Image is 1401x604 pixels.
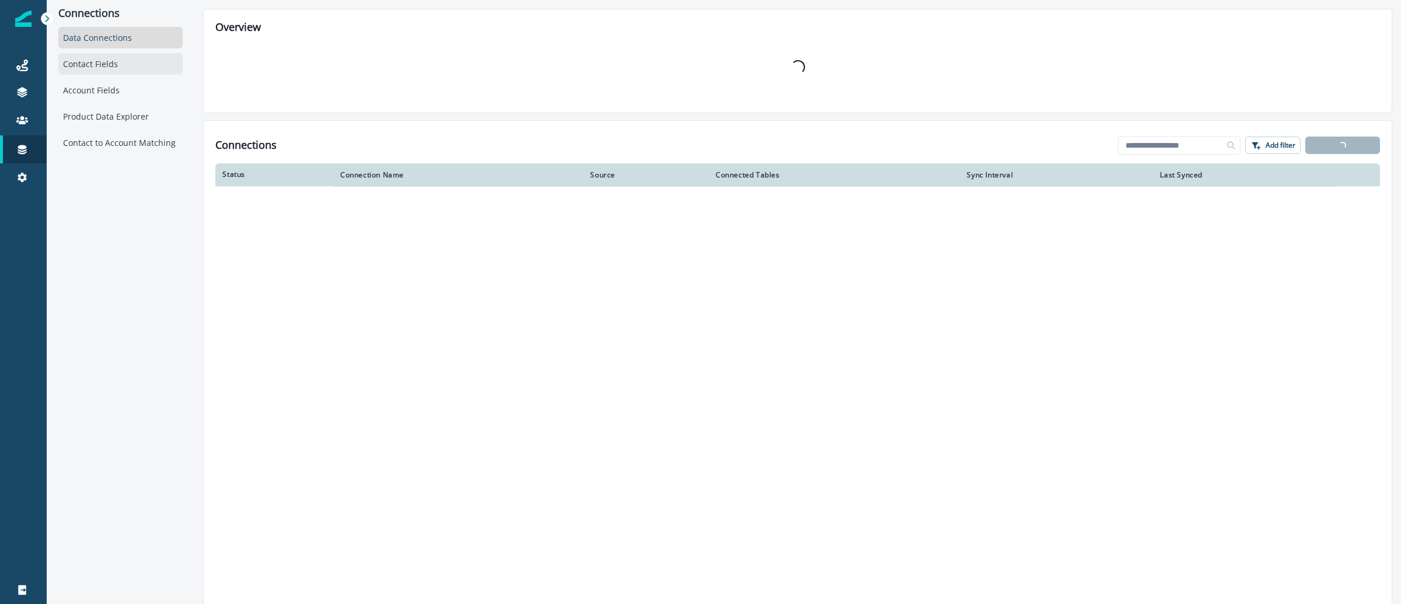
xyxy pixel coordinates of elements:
div: Connected Tables [716,170,953,180]
h2: Overview [215,21,1380,34]
h1: Connections [215,139,277,152]
p: Connections [58,7,183,20]
div: Status [222,170,326,179]
div: Contact Fields [58,53,183,75]
div: Last Synced [1160,170,1327,180]
div: Sync Interval [967,170,1146,180]
div: Account Fields [58,79,183,101]
div: Source [590,170,702,180]
div: Product Data Explorer [58,106,183,127]
div: Contact to Account Matching [58,132,183,153]
img: Inflection [15,11,32,27]
div: Data Connections [58,27,183,48]
p: Add filter [1266,141,1295,149]
button: Add filter [1245,137,1301,154]
div: Connection Name [340,170,576,180]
